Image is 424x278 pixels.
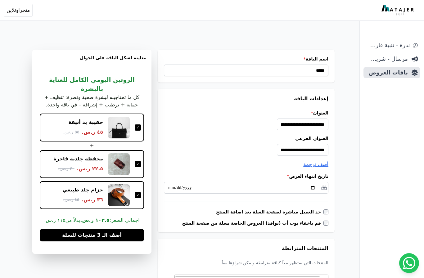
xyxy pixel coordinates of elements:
[216,209,323,215] label: خذ العميل مباشرة لصفحة السلة بعد اضافة المنتج
[82,196,103,204] span: ٣٦ ر.س.
[164,245,328,252] h3: المنتجات المترابطة
[58,165,74,172] span: ٣٠ ر.س.
[40,94,144,109] p: كل ما تحتاجينه لبشرة صحية ونضرة: تنظيف + حماية + ترطيب + إشراقة – في باقة واحدة.
[4,4,33,17] button: متجراونلاين
[108,117,130,138] img: حقيبة يد أنيقة
[69,119,103,126] div: حقيبة يد أنيقة
[164,56,328,62] label: اسم الباقة
[40,217,144,224] span: اجمالي السعر: بدلاً من
[40,76,144,94] h3: الروتين اليومي الكامل للعناية بالبشرة
[40,229,144,241] button: أضف الـ 3 منتجات للسلة
[182,220,323,226] label: قم باخفاء بوب أب (نوافذ) العروض الخاصة بسلة من صفحة المنتج
[40,142,144,150] div: +
[164,260,328,266] p: المنتجات التي ستظهر معاً كباقة مترابطة ويمكن شراؤها معاً
[44,217,65,223] s: ١١٥ ر.س.
[63,129,79,135] span: ٥٥ ر.س.
[82,128,103,136] span: ٤٥ ر.س.
[303,161,328,168] button: أضف ترجمة
[62,231,122,239] span: أضف الـ 3 منتجات للسلة
[108,184,130,206] img: حزام جلد طبيعي
[366,68,408,77] span: باقات العروض
[366,55,408,63] span: مرسال - شريط دعاية
[7,7,30,14] span: متجراونلاين
[63,196,79,203] span: ٤٥ ر.س.
[77,165,103,173] span: ٢٢.٥ ر.س.
[303,161,328,167] span: أضف ترجمة
[108,153,130,175] img: محفظة جلدية فاخرة
[80,217,109,223] b: ١٠٣.٥ ر.س.
[63,186,103,193] div: حزام جلد طبيعي
[164,135,328,141] label: العنوان الفرعي
[164,95,328,102] h3: إعدادات الباقة
[366,41,410,50] span: ندرة - تنبية قارب علي النفاذ
[37,55,147,68] h3: معاينة لشكل الباقة على الجوال
[53,155,103,162] div: محفظة جلدية فاخرة
[164,173,328,179] label: تاريخ انتهاء العرض
[164,110,328,116] label: العنوان
[381,5,415,16] img: MatajerTech Logo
